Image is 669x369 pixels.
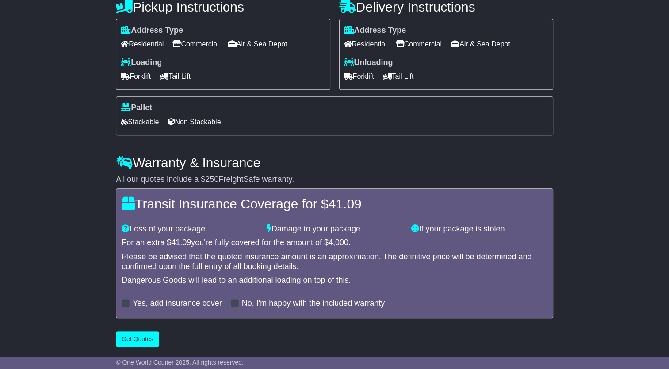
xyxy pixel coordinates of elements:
button: Get Quotes [116,331,159,347]
label: Yes, add insurance cover [133,299,222,308]
span: Stackable [121,115,159,129]
div: Please be advised that the quoted insurance amount is an approximation. The definitive price will... [122,252,547,271]
span: © One World Courier 2025. All rights reserved. [116,359,244,366]
span: Tail Lift [160,69,191,83]
div: Loss of your package [117,224,262,234]
span: 4,000 [329,238,348,247]
span: Air & Sea Depot [228,37,287,51]
span: Residential [344,37,387,51]
div: Dangerous Goods will lead to an additional loading on top of this. [122,276,547,285]
h4: Transit Insurance Coverage for $ [122,196,547,211]
span: Forklift [121,69,151,83]
label: Pallet [121,103,152,113]
label: Address Type [344,26,406,35]
span: Tail Lift [383,69,414,83]
label: Loading [121,58,162,68]
span: Residential [121,37,164,51]
span: 41.09 [329,196,362,211]
span: Air & Sea Depot [451,37,510,51]
label: Unloading [344,58,393,68]
span: Commercial [172,37,218,51]
h4: Warranty & Insurance [116,155,553,170]
label: No, I'm happy with the included warranty [242,299,385,308]
span: Forklift [344,69,374,83]
span: Commercial [396,37,442,51]
div: For an extra $ you're fully covered for the amount of $ . [122,238,547,248]
div: Damage to your package [262,224,407,234]
div: If your package is stolen [407,224,552,234]
label: Address Type [121,26,183,35]
span: 250 [205,175,218,184]
span: 41.09 [171,238,191,247]
span: Non Stackable [168,115,221,129]
div: All our quotes include a $ FreightSafe warranty. [116,175,553,184]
